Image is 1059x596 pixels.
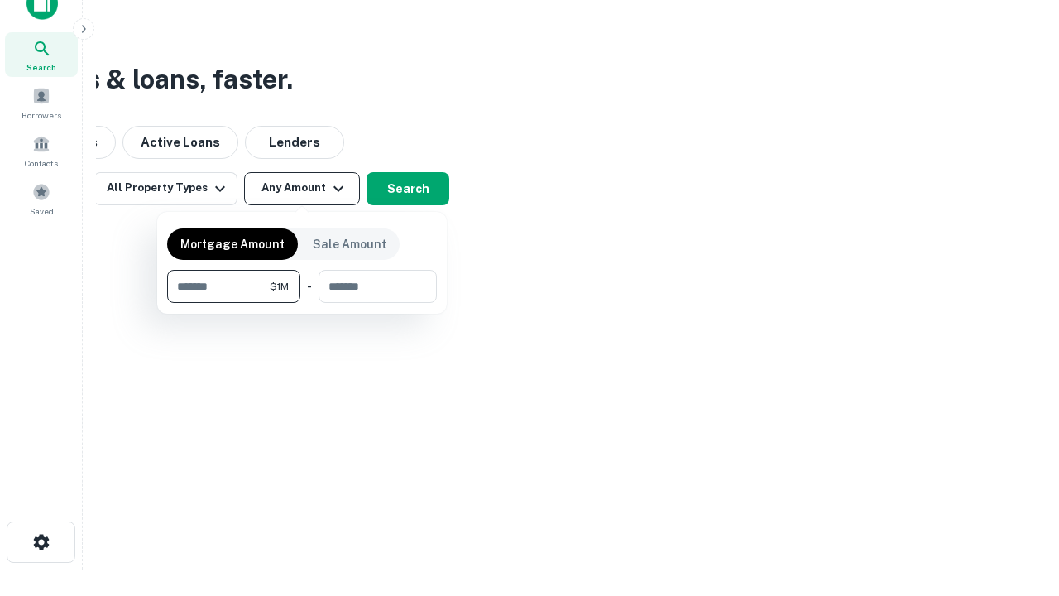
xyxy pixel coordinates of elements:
[270,279,289,294] span: $1M
[180,235,285,253] p: Mortgage Amount
[307,270,312,303] div: -
[976,411,1059,490] iframe: Chat Widget
[313,235,386,253] p: Sale Amount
